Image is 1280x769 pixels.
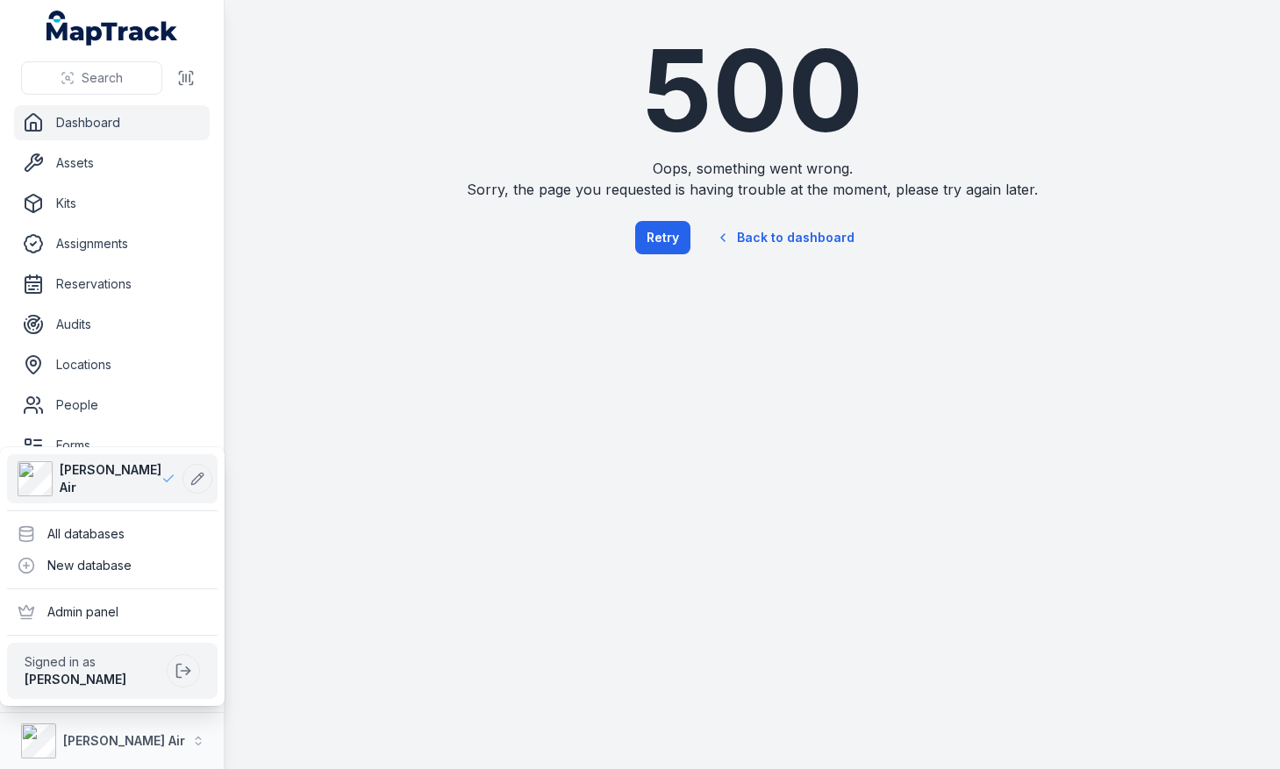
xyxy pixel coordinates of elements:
strong: [PERSON_NAME] [25,672,126,687]
div: All databases [7,518,218,550]
strong: [PERSON_NAME] Air [63,733,185,748]
span: [PERSON_NAME] Air [60,461,161,496]
span: Signed in as [25,653,160,671]
div: Admin panel [7,596,218,628]
div: New database [7,550,218,581]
